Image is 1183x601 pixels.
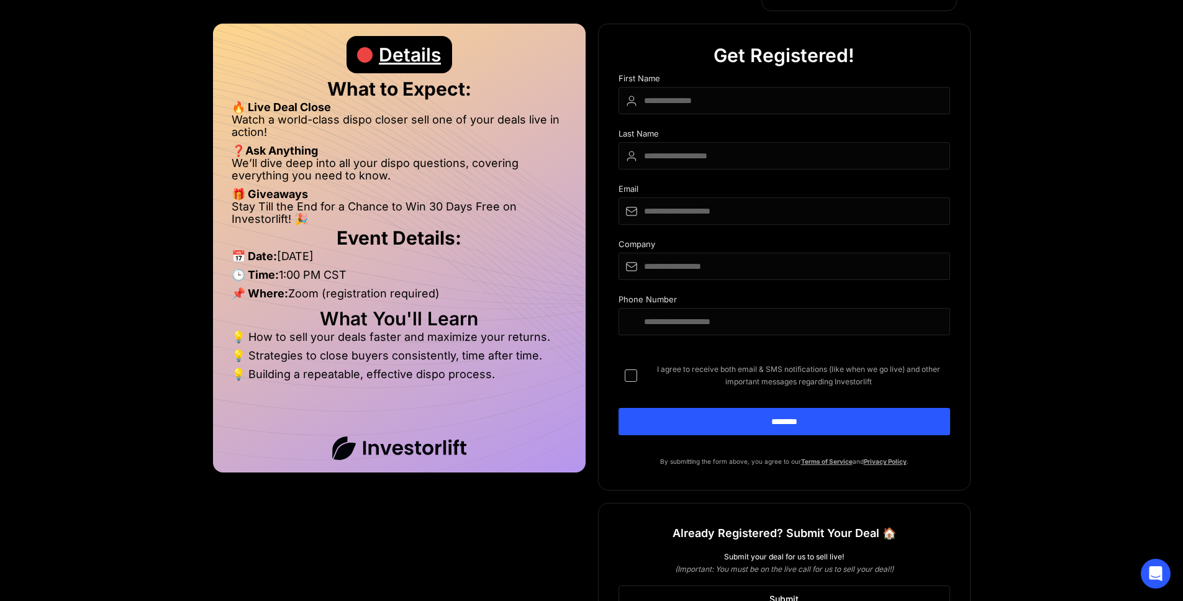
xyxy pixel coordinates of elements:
[232,350,567,368] li: 💡 Strategies to close buyers consistently, time after time.
[232,269,567,287] li: 1:00 PM CST
[714,37,854,74] div: Get Registered!
[673,522,896,545] h1: Already Registered? Submit Your Deal 🏠
[232,250,277,263] strong: 📅 Date:
[619,455,950,468] p: By submitting the form above, you agree to our and .
[232,114,567,145] li: Watch a world-class dispo closer sell one of your deals live in action!
[232,331,567,350] li: 💡 How to sell your deals faster and maximize your returns.
[647,363,950,388] span: I agree to receive both email & SMS notifications (like when we go live) and other important mess...
[232,144,318,157] strong: ❓Ask Anything
[232,188,308,201] strong: 🎁 Giveaways
[1141,559,1171,589] div: Open Intercom Messenger
[619,184,950,197] div: Email
[675,564,894,574] em: (Important: You must be on the live call for us to sell your deal!)
[232,201,567,225] li: Stay Till the End for a Chance to Win 30 Days Free on Investorlift! 🎉
[619,295,950,308] div: Phone Number
[232,250,567,269] li: [DATE]
[619,240,950,253] div: Company
[801,458,853,465] a: Terms of Service
[232,312,567,325] h2: What You'll Learn
[619,551,950,563] div: Submit your deal for us to sell live!
[232,101,331,114] strong: 🔥 Live Deal Close
[619,129,950,142] div: Last Name
[232,268,279,281] strong: 🕒 Time:
[619,74,950,455] form: DIspo Day Main Form
[337,227,461,249] strong: Event Details:
[232,157,567,188] li: We’ll dive deep into all your dispo questions, covering everything you need to know.
[379,36,441,73] div: Details
[232,287,288,300] strong: 📌 Where:
[232,287,567,306] li: Zoom (registration required)
[864,458,907,465] a: Privacy Policy
[232,368,567,381] li: 💡 Building a repeatable, effective dispo process.
[327,78,471,100] strong: What to Expect:
[619,74,950,87] div: First Name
